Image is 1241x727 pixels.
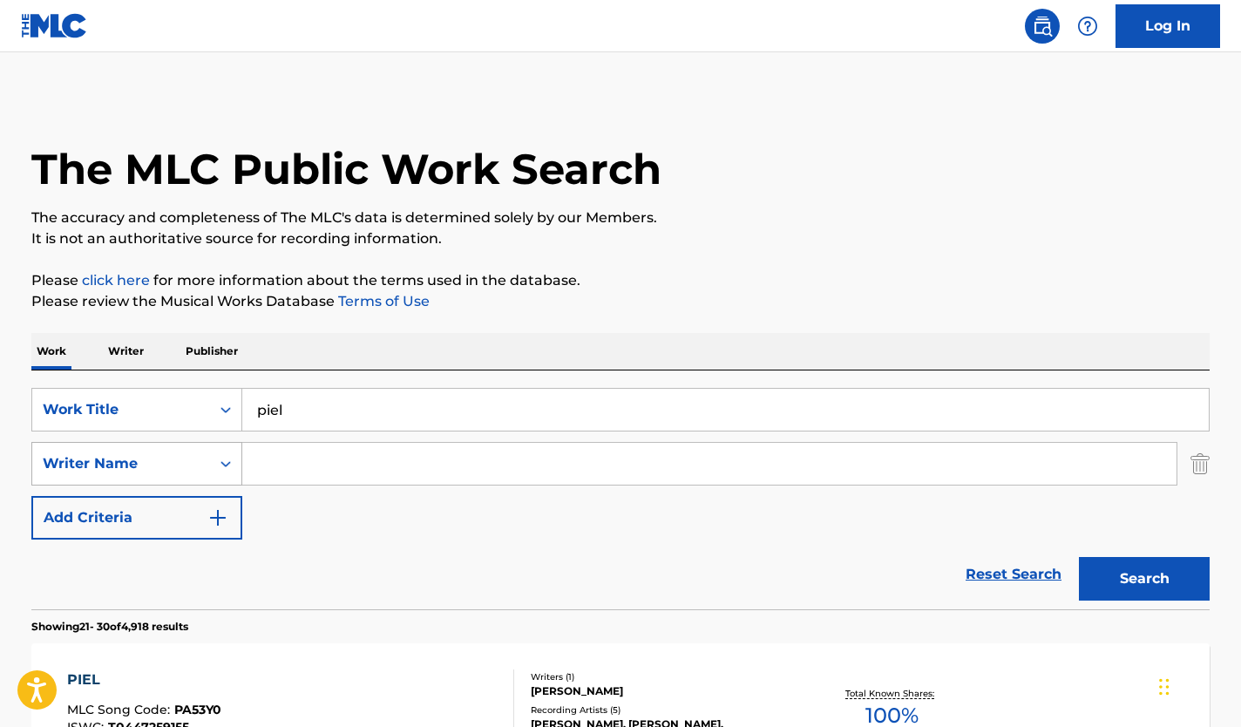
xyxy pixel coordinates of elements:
[31,388,1210,609] form: Search Form
[82,272,150,289] a: click here
[845,687,939,700] p: Total Known Shares:
[1070,9,1105,44] div: Help
[1154,643,1241,727] iframe: Chat Widget
[1077,16,1098,37] img: help
[957,555,1070,594] a: Reset Search
[531,670,794,683] div: Writers ( 1 )
[1159,661,1170,713] div: Drag
[67,702,174,717] span: MLC Song Code :
[1079,557,1210,601] button: Search
[31,291,1210,312] p: Please review the Musical Works Database
[31,270,1210,291] p: Please for more information about the terms used in the database.
[335,293,430,309] a: Terms of Use
[21,13,88,38] img: MLC Logo
[31,143,661,195] h1: The MLC Public Work Search
[31,496,242,540] button: Add Criteria
[1032,16,1053,37] img: search
[1116,4,1220,48] a: Log In
[31,619,188,635] p: Showing 21 - 30 of 4,918 results
[103,333,149,370] p: Writer
[531,703,794,717] div: Recording Artists ( 5 )
[174,702,221,717] span: PA53Y0
[31,228,1210,249] p: It is not an authoritative source for recording information.
[31,207,1210,228] p: The accuracy and completeness of The MLC's data is determined solely by our Members.
[207,507,228,528] img: 9d2ae6d4665cec9f34b9.svg
[43,453,200,474] div: Writer Name
[43,399,200,420] div: Work Title
[531,683,794,699] div: [PERSON_NAME]
[180,333,243,370] p: Publisher
[31,333,71,370] p: Work
[67,669,221,690] div: PIEL
[1190,442,1210,486] img: Delete Criterion
[1025,9,1060,44] a: Public Search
